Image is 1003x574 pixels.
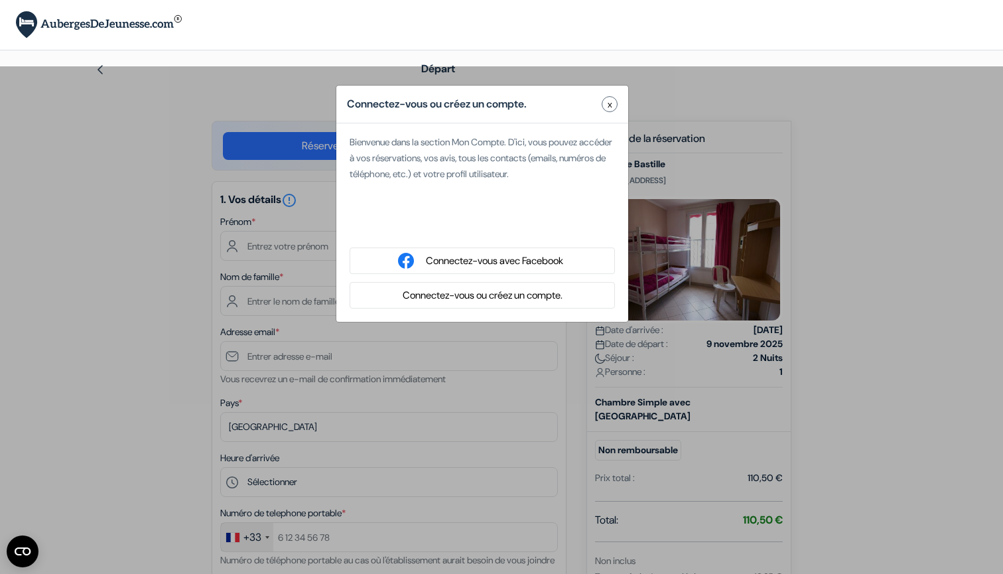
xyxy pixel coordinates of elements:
[350,212,615,241] div: Se connecter avec Google. S'ouvre dans un nouvel onglet.
[347,96,527,112] h5: Connectez-vous ou créez un compte.
[350,136,612,180] span: Bienvenue dans la section Mon Compte. D'ici, vous pouvez accéder à vos réservations, vos avis, to...
[16,11,182,38] img: AubergesDeJeunesse.com
[602,96,618,112] button: Close
[608,98,612,111] span: x
[399,287,567,304] button: Connectez-vous ou créez un compte.
[398,253,414,269] img: facebook_login.svg
[343,212,622,241] iframe: Bouton "Se connecter avec Google"
[422,253,567,269] button: Connectez-vous avec Facebook
[421,62,455,76] span: Départ
[95,64,105,75] img: left_arrow.svg
[7,536,38,567] button: Ouvrir le widget CMP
